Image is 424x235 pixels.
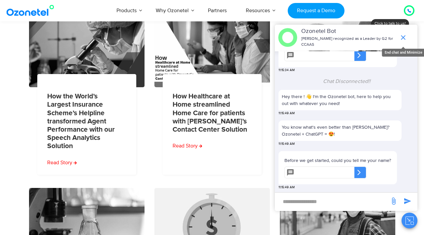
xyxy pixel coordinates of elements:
span: send message [401,195,414,208]
p: [PERSON_NAME] recognized as a Leader by G2 for CCAAS [301,36,396,48]
span: send message [387,195,400,208]
a: How Healthcare at Home streamlined Home Care for patients with [PERSON_NAME]’s Contact Center Sol... [173,92,248,134]
a: Request a Demo [288,3,344,18]
span: Chat Disconnected!! [323,78,371,85]
p: Before we get started, could you tell me your name? [284,157,391,164]
span: 11:15:49 AM [278,111,295,116]
p: Ozonetel Bot [301,27,396,36]
span: end chat or minimize [397,31,410,44]
div: new-msg-input [278,196,386,208]
a: Read more about How Healthcare at Home streamlined Home Care for patients with Ozonetel’s Contact... [173,142,202,150]
button: Close chat [402,213,417,228]
a: How the World’s Largest Insurance Scheme’s Helpline transformed Agent Performance with our Speech... [47,92,122,150]
p: You know what's even better than [PERSON_NAME]? Ozonetel + ChatGPT = 😍! [282,124,398,138]
p: Hey there ! 👋 I'm the Ozonetel bot, here to help you out with whatever you need! [282,93,398,107]
span: 11:15:49 AM [278,185,295,190]
span: 11:15:34 AM [278,68,295,73]
img: header [278,28,297,47]
span: 11:15:49 AM [278,142,295,146]
a: Read more about How the World’s Largest Insurance Scheme’s Helpline transformed Agent Performance... [47,159,77,167]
